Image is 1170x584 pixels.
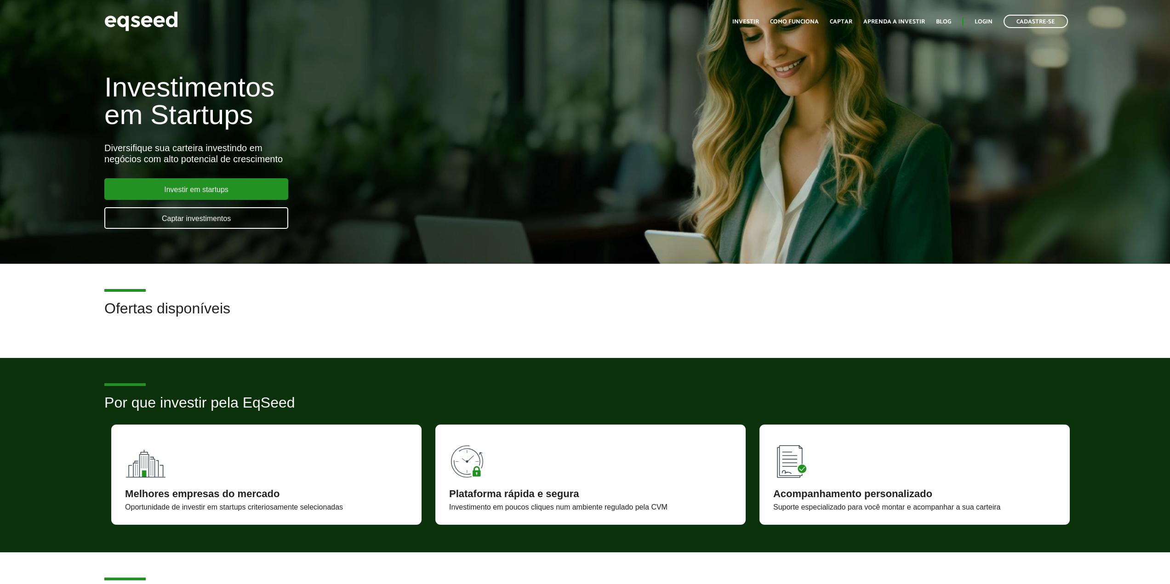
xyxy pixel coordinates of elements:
a: Cadastre-se [1004,15,1068,28]
a: Investir [732,19,759,25]
h1: Investimentos em Startups [104,74,676,129]
div: Plataforma rápida e segura [449,489,732,499]
div: Diversifique sua carteira investindo em negócios com alto potencial de crescimento [104,142,676,164]
div: Suporte especializado para você montar e acompanhar a sua carteira [773,504,1056,511]
a: Captar [830,19,852,25]
div: Melhores empresas do mercado [125,489,408,499]
a: Aprenda a investir [863,19,925,25]
div: Acompanhamento personalizado [773,489,1056,499]
div: Investimento em poucos cliques num ambiente regulado pela CVM [449,504,732,511]
a: Blog [936,19,951,25]
h2: Por que investir pela EqSeed [104,395,1066,425]
a: Investir em startups [104,178,288,200]
img: 90x90_fundos.svg [125,438,166,480]
h2: Ofertas disponíveis [104,301,1066,330]
a: Captar investimentos [104,207,288,229]
img: EqSeed [104,9,178,34]
a: Login [975,19,993,25]
img: 90x90_lista.svg [773,438,815,480]
a: Como funciona [770,19,819,25]
div: Oportunidade de investir em startups criteriosamente selecionadas [125,504,408,511]
img: 90x90_tempo.svg [449,438,491,480]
